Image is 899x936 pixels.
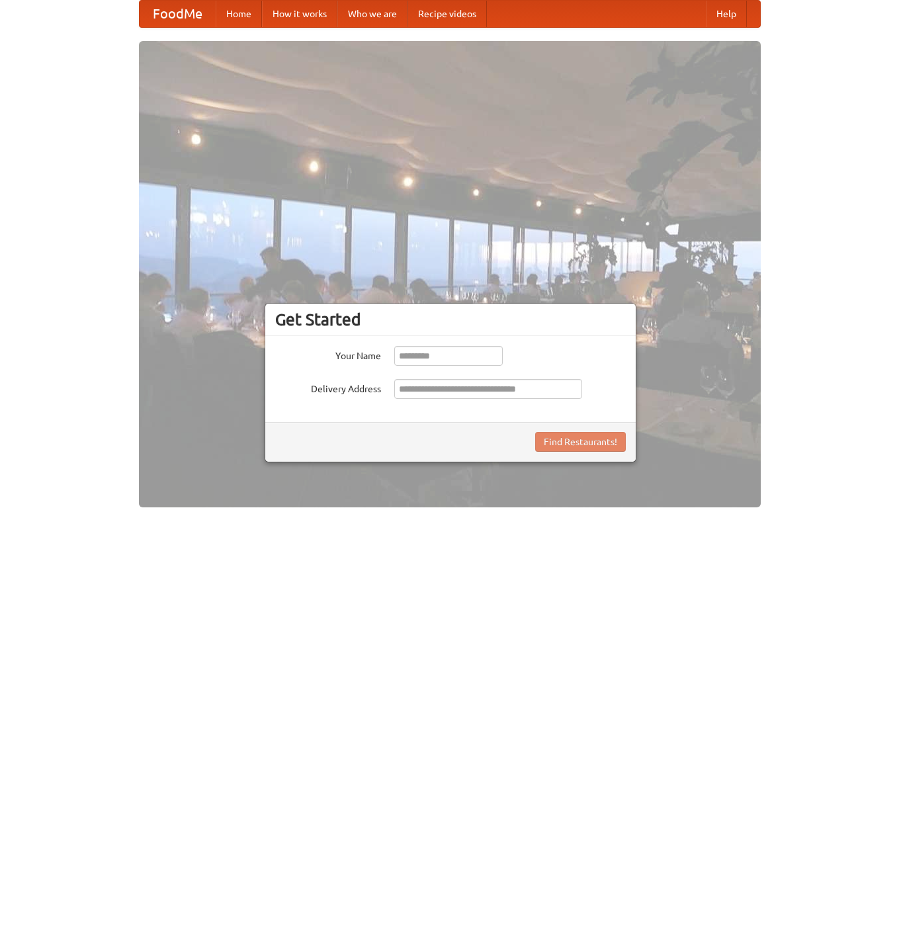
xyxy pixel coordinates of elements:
[275,346,381,362] label: Your Name
[706,1,747,27] a: Help
[216,1,262,27] a: Home
[275,379,381,396] label: Delivery Address
[262,1,337,27] a: How it works
[275,310,626,329] h3: Get Started
[140,1,216,27] a: FoodMe
[535,432,626,452] button: Find Restaurants!
[407,1,487,27] a: Recipe videos
[337,1,407,27] a: Who we are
